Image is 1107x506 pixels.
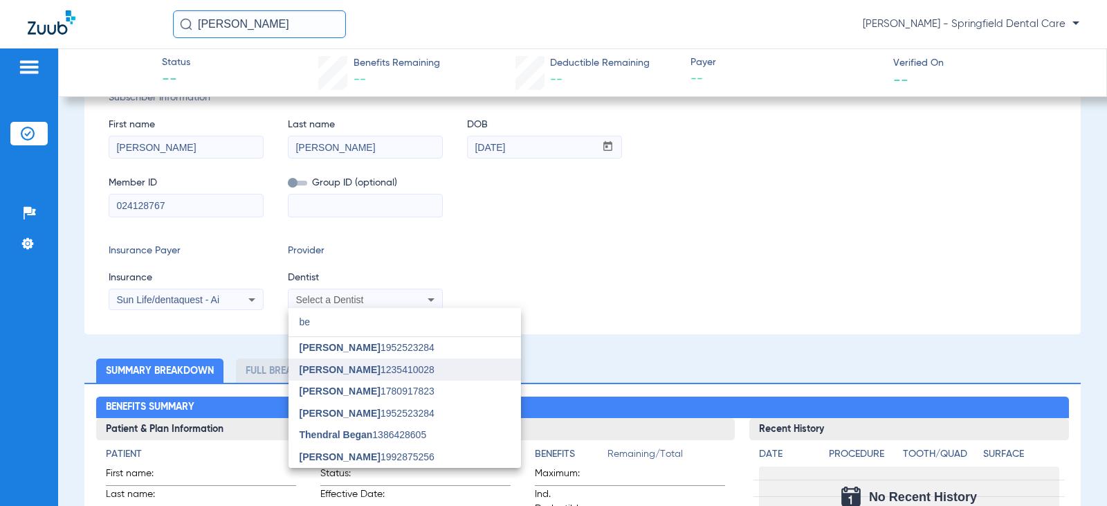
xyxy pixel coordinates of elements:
[300,343,434,352] span: 1952523284
[300,429,373,440] span: Thendral Began
[300,386,434,396] span: 1780917823
[300,364,381,375] span: [PERSON_NAME]
[300,408,434,418] span: 1952523284
[289,308,521,336] input: dropdown search
[300,386,381,397] span: [PERSON_NAME]
[300,365,434,374] span: 1235410028
[300,430,427,440] span: 1386428605
[300,408,381,419] span: [PERSON_NAME]
[300,451,381,462] span: [PERSON_NAME]
[300,342,381,353] span: [PERSON_NAME]
[300,452,434,462] span: 1992875256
